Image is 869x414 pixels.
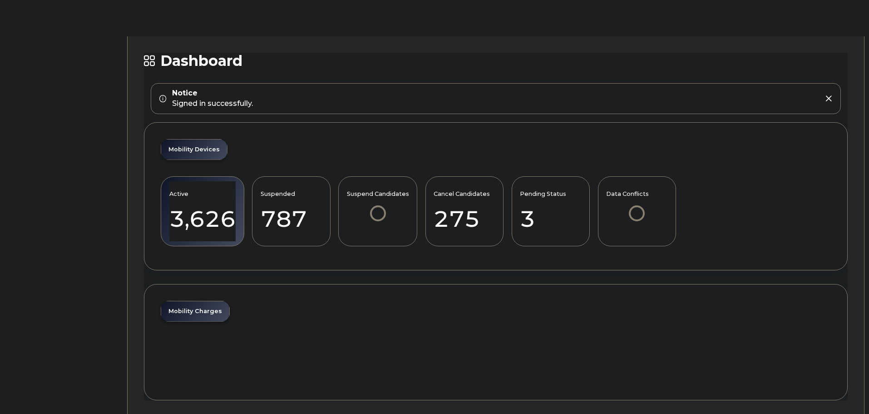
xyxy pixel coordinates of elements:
[172,88,253,99] strong: Notice
[261,181,322,241] a: Suspended 787
[434,181,495,241] a: Cancel Candidates 275
[144,53,848,69] h1: Dashboard
[172,88,253,109] div: Signed in successfully.
[347,181,409,234] a: Suspend Candidates
[161,301,229,321] a: Mobility Charges
[520,181,581,241] a: Pending Status 3
[169,181,236,241] a: Active 3,626
[161,140,227,160] a: Mobility Devices
[606,181,667,234] a: Data Conflicts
